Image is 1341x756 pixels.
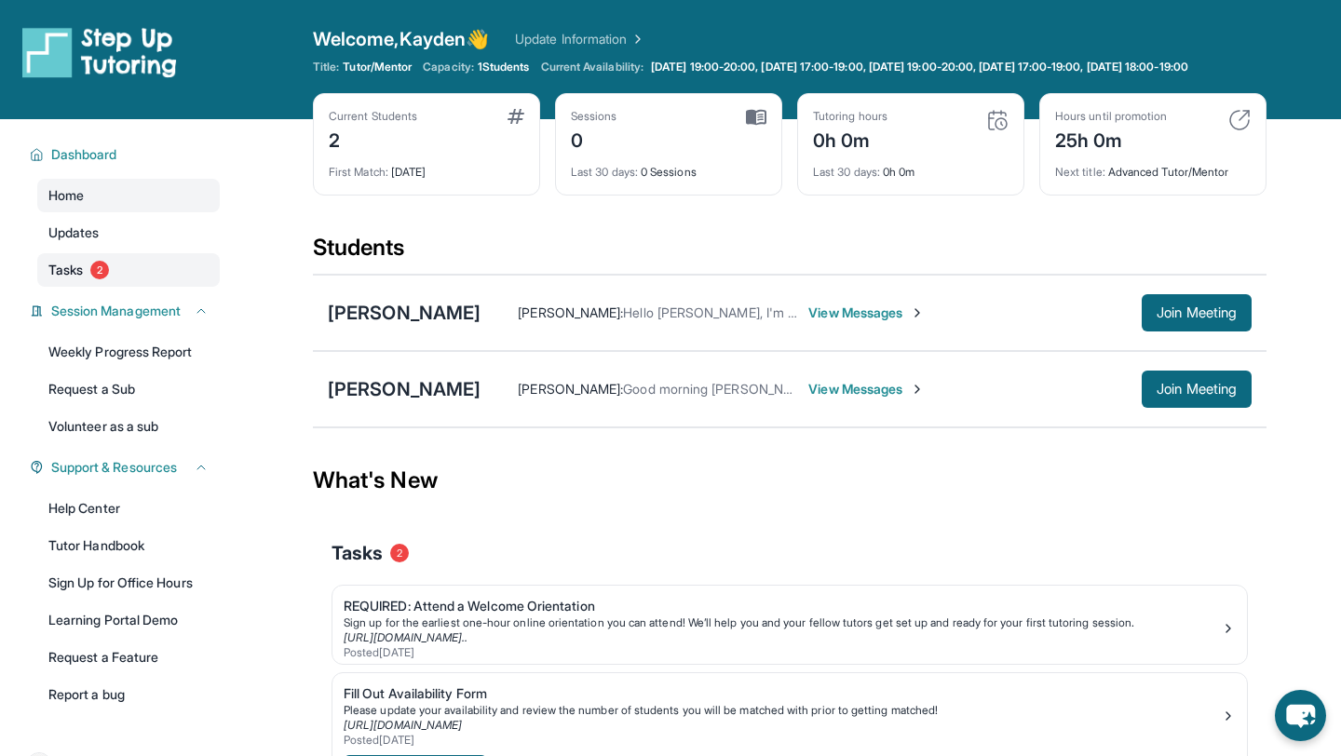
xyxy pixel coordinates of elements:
a: Learning Portal Demo [37,603,220,637]
div: Fill Out Availability Form [344,684,1221,703]
a: Volunteer as a sub [37,410,220,443]
a: Request a Feature [37,641,220,674]
div: [PERSON_NAME] [328,376,481,402]
a: [URL][DOMAIN_NAME].. [344,630,467,644]
span: 1 Students [478,60,530,74]
img: Chevron Right [627,30,645,48]
div: What's New [313,439,1266,521]
div: 0 Sessions [571,154,766,180]
div: 25h 0m [1055,124,1167,154]
a: Home [37,179,220,212]
div: Advanced Tutor/Mentor [1055,154,1251,180]
span: Welcome, Kayden 👋 [313,26,489,52]
span: [PERSON_NAME] : [518,381,623,397]
img: card [1228,109,1251,131]
span: Current Availability: [541,60,643,74]
div: 0h 0m [813,124,887,154]
span: Title: [313,60,339,74]
span: 2 [90,261,109,279]
a: Update Information [515,30,645,48]
span: Hello [PERSON_NAME], I'm [PERSON_NAME], [PERSON_NAME] mom. Hoping to get started soon. [623,304,1199,320]
span: Dashboard [51,145,117,164]
span: Last 30 days : [813,165,880,179]
span: Capacity: [423,60,474,74]
span: Tasks [48,261,83,279]
img: card [508,109,524,124]
img: logo [22,26,177,78]
div: Sessions [571,109,617,124]
span: View Messages [808,304,925,322]
span: Next title : [1055,165,1105,179]
div: [DATE] [329,154,524,180]
a: Weekly Progress Report [37,335,220,369]
div: 2 [329,124,417,154]
span: Join Meeting [1157,384,1237,395]
span: 2 [390,544,409,562]
a: Updates [37,216,220,250]
span: Support & Resources [51,458,177,477]
div: Students [313,233,1266,274]
a: Help Center [37,492,220,525]
span: [PERSON_NAME] : [518,304,623,320]
a: [DATE] 19:00-20:00, [DATE] 17:00-19:00, [DATE] 19:00-20:00, [DATE] 17:00-19:00, [DATE] 18:00-19:00 [647,60,1192,74]
img: card [986,109,1009,131]
div: Posted [DATE] [344,733,1221,748]
div: 0 [571,124,617,154]
span: Last 30 days : [571,165,638,179]
button: Join Meeting [1142,294,1252,331]
button: Session Management [44,302,209,320]
span: Join Meeting [1157,307,1237,318]
img: Chevron-Right [910,305,925,320]
a: [URL][DOMAIN_NAME] [344,718,462,732]
div: Hours until promotion [1055,109,1167,124]
div: Sign up for the earliest one-hour online orientation you can attend! We’ll help you and your fell... [344,615,1221,630]
span: Home [48,186,84,205]
div: [PERSON_NAME] [328,300,481,326]
div: REQUIRED: Attend a Welcome Orientation [344,597,1221,615]
button: Support & Resources [44,458,209,477]
span: Tasks [332,540,383,566]
a: Tasks2 [37,253,220,287]
div: Current Students [329,109,417,124]
span: First Match : [329,165,388,179]
button: Dashboard [44,145,209,164]
span: View Messages [808,380,925,398]
a: Fill Out Availability FormPlease update your availability and review the number of students you w... [332,673,1247,751]
div: Please update your availability and review the number of students you will be matched with prior ... [344,703,1221,718]
span: Session Management [51,302,181,320]
span: [DATE] 19:00-20:00, [DATE] 17:00-19:00, [DATE] 19:00-20:00, [DATE] 17:00-19:00, [DATE] 18:00-19:00 [651,60,1188,74]
a: Tutor Handbook [37,529,220,562]
img: Chevron-Right [910,382,925,397]
a: Sign Up for Office Hours [37,566,220,600]
a: REQUIRED: Attend a Welcome OrientationSign up for the earliest one-hour online orientation you ca... [332,586,1247,664]
a: Request a Sub [37,372,220,406]
div: 0h 0m [813,154,1009,180]
button: Join Meeting [1142,371,1252,408]
a: Report a bug [37,678,220,711]
button: chat-button [1275,690,1326,741]
span: Tutor/Mentor [343,60,412,74]
img: card [746,109,766,126]
div: Posted [DATE] [344,645,1221,660]
div: Tutoring hours [813,109,887,124]
span: Updates [48,223,100,242]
